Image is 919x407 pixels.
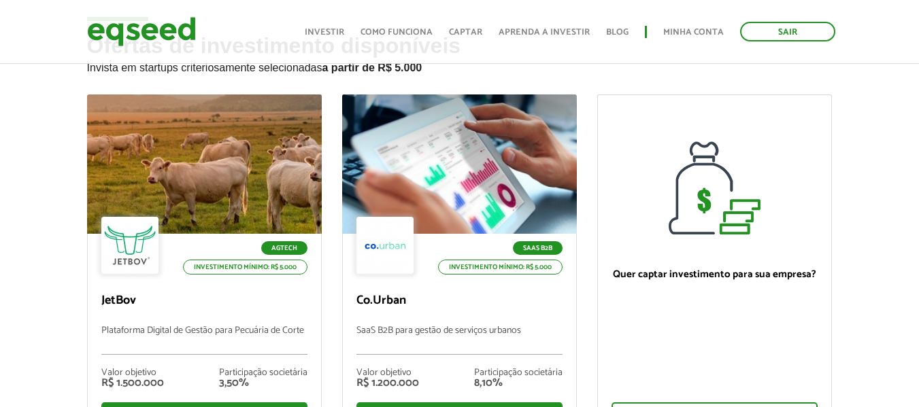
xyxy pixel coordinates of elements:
p: Invista em startups criteriosamente selecionadas [87,58,833,74]
div: 8,10% [474,378,563,389]
a: Minha conta [663,28,724,37]
div: R$ 1.200.000 [356,378,419,389]
p: JetBov [101,294,307,308]
div: Valor objetivo [356,368,419,378]
a: Blog [606,28,629,37]
p: Investimento mínimo: R$ 5.000 [183,260,307,275]
div: Participação societária [219,368,307,378]
p: SaaS B2B [513,241,563,255]
div: Participação societária [474,368,563,378]
a: Aprenda a investir [499,28,590,37]
p: Agtech [261,241,307,255]
a: Investir [305,28,344,37]
a: Sair [740,22,835,41]
p: SaaS B2B para gestão de serviços urbanos [356,325,563,355]
div: Valor objetivo [101,368,164,378]
strong: a partir de R$ 5.000 [322,62,422,73]
a: Captar [449,28,482,37]
a: Como funciona [361,28,433,37]
div: 3,50% [219,378,307,389]
div: R$ 1.500.000 [101,378,164,389]
p: Co.Urban [356,294,563,308]
p: Quer captar investimento para sua empresa? [612,268,818,281]
p: Plataforma Digital de Gestão para Pecuária de Corte [101,325,307,355]
h2: Ofertas de investimento disponíveis [87,34,833,94]
p: Investimento mínimo: R$ 5.000 [438,260,563,275]
img: EqSeed [87,14,196,50]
